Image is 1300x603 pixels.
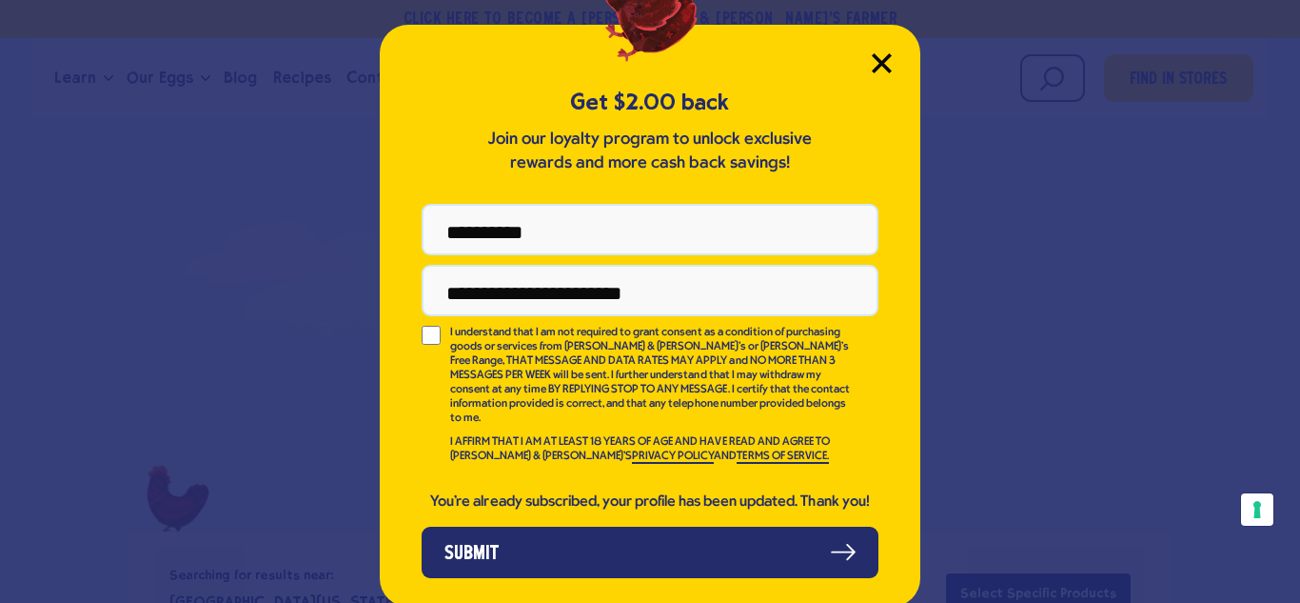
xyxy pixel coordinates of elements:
button: Close Modal [872,53,892,73]
p: I AFFIRM THAT I AM AT LEAST 18 YEARS OF AGE AND HAVE READ AND AGREE TO [PERSON_NAME] & [PERSON_NA... [450,435,852,464]
button: Submit [422,527,878,578]
p: Join our loyalty program to unlock exclusive rewards and more cash back savings! [483,128,817,175]
h5: Get $2.00 back [422,87,878,118]
p: I understand that I am not required to grant consent as a condition of purchasing goods or servic... [450,326,852,426]
div: You're already subscribed, your profile has been updated. Thank you! [422,492,878,512]
a: TERMS OF SERVICE. [737,451,828,464]
button: Your consent preferences for tracking technologies [1241,493,1273,526]
a: PRIVACY POLICY [632,451,714,464]
input: I understand that I am not required to grant consent as a condition of purchasing goods or servic... [422,326,441,345]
